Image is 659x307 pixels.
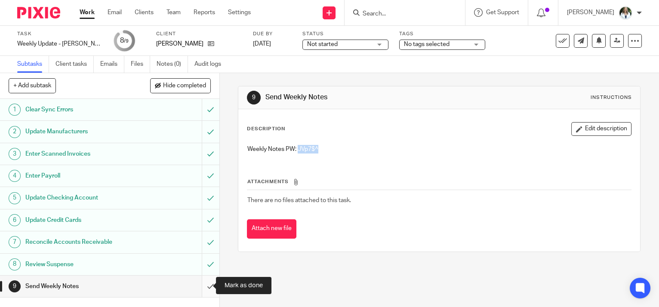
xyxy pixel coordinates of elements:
a: Team [166,8,181,17]
label: Task [17,31,103,37]
div: 8 [9,258,21,270]
div: 8 [120,36,129,46]
a: Clients [135,8,154,17]
div: 7 [9,236,21,248]
img: Robynn%20Maedl%20-%202025.JPG [619,6,632,20]
span: No tags selected [404,41,450,47]
h1: Update Checking Account [25,191,137,204]
a: Audit logs [194,56,228,73]
label: Due by [253,31,292,37]
h1: Enter Payroll [25,169,137,182]
p: Weekly Notes PW: JVp7$^ [247,145,631,153]
small: /9 [124,39,129,43]
span: [DATE] [253,41,271,47]
h1: Enter Scanned Invoices [25,147,137,160]
h1: Send Weekly Notes [265,93,458,102]
button: + Add subtask [9,78,56,93]
button: Attach new file [247,219,296,239]
div: 3 [9,148,21,160]
a: Notes (0) [157,56,188,73]
div: Instructions [590,94,631,101]
h1: Clear Sync Errors [25,103,137,116]
a: Settings [228,8,251,17]
div: 2 [9,126,21,138]
span: Get Support [486,9,519,15]
a: Files [131,56,150,73]
h1: Send Weekly Notes [25,280,137,293]
h1: Update Manufacturers [25,125,137,138]
div: Weekly Update - Palmer [17,40,103,48]
h1: Update Credit Cards [25,214,137,227]
h1: Reconcile Accounts Receivable [25,236,137,249]
p: [PERSON_NAME] [567,8,614,17]
p: Description [247,126,285,132]
a: Subtasks [17,56,49,73]
span: Not started [307,41,338,47]
div: 9 [9,280,21,292]
button: Hide completed [150,78,211,93]
div: 1 [9,104,21,116]
a: Work [80,8,95,17]
label: Tags [399,31,485,37]
a: Emails [100,56,124,73]
p: [PERSON_NAME] [156,40,203,48]
button: Edit description [571,122,631,136]
div: 9 [247,91,261,104]
input: Search [362,10,439,18]
a: Email [108,8,122,17]
a: Reports [194,8,215,17]
div: 5 [9,192,21,204]
div: 4 [9,170,21,182]
span: There are no files attached to this task. [247,197,351,203]
span: Attachments [247,179,289,184]
a: Client tasks [55,56,94,73]
div: Weekly Update - [PERSON_NAME] [17,40,103,48]
div: 6 [9,214,21,226]
img: Pixie [17,7,60,18]
span: Hide completed [163,83,206,89]
h1: Review Suspense [25,258,137,271]
label: Status [302,31,388,37]
label: Client [156,31,242,37]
